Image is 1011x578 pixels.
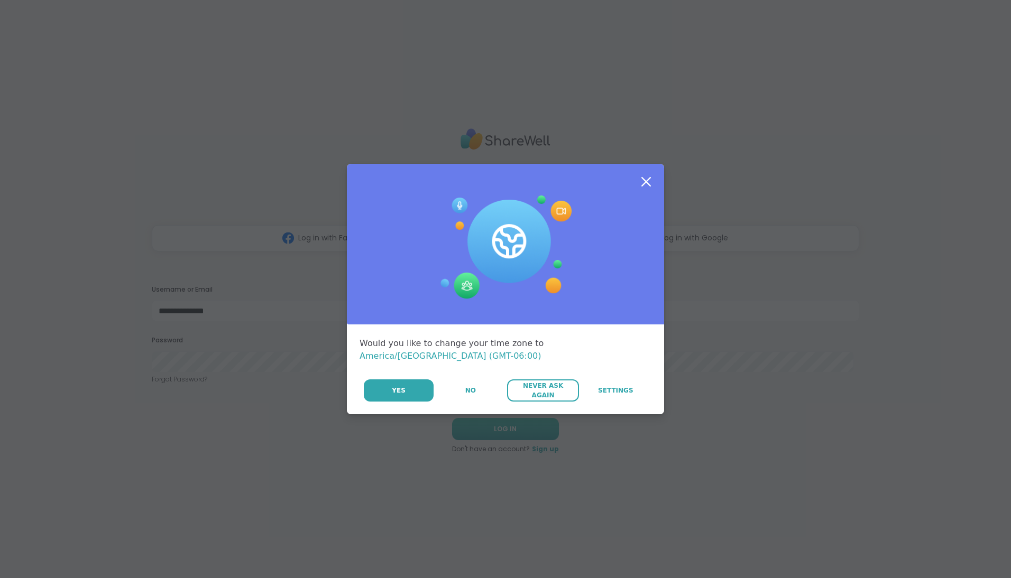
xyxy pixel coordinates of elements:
[392,386,406,395] span: Yes
[435,379,506,402] button: No
[360,337,651,362] div: Would you like to change your time zone to
[598,386,633,395] span: Settings
[364,379,434,402] button: Yes
[465,386,476,395] span: No
[360,351,541,361] span: America/[GEOGRAPHIC_DATA] (GMT-06:00)
[507,379,578,402] button: Never Ask Again
[512,381,573,400] span: Never Ask Again
[439,195,572,299] img: Session Experience
[580,379,651,402] a: Settings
